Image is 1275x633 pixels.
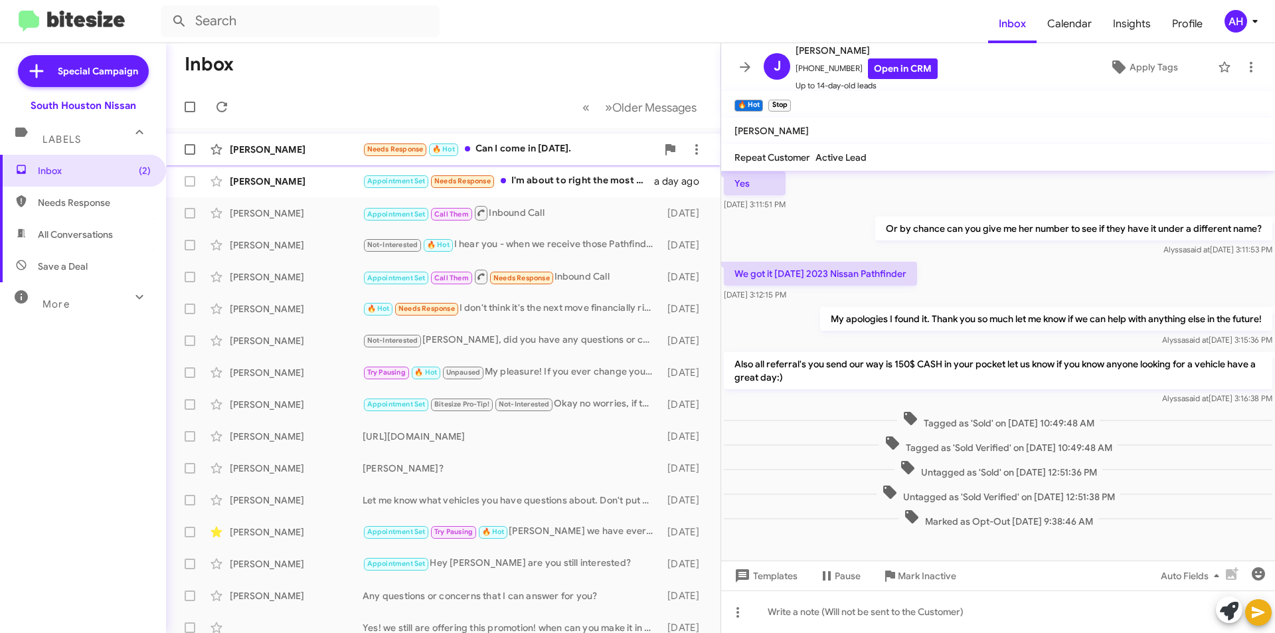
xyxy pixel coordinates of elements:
p: Yes [724,171,786,195]
span: [PHONE_NUMBER] [796,58,938,79]
span: Needs Response [493,274,550,282]
span: Appointment Set [367,274,426,282]
span: Untagged as 'Sold' on [DATE] 12:51:36 PM [894,460,1102,479]
span: 🔥 Hot [432,145,455,153]
div: Let me know what vehicles you have questions about. Don't put your name or phone number on anythi... [363,494,661,507]
span: Unpaused [446,368,481,377]
p: Also all referral's you send our way is 150$ CASH in your pocket let us know if you know anyone l... [724,352,1272,389]
span: Active Lead [815,151,867,163]
a: Open in CRM [868,58,938,79]
span: Alyssa [DATE] 3:11:53 PM [1163,244,1272,254]
div: [PERSON_NAME] [230,430,363,443]
span: [PERSON_NAME] [796,43,938,58]
div: [PERSON_NAME] [230,207,363,220]
span: Not-Interested [499,400,550,408]
h1: Inbox [185,54,234,75]
a: Inbox [988,5,1037,43]
span: Untagged as 'Sold Verified' on [DATE] 12:51:38 PM [877,484,1120,503]
span: Call Them [434,274,469,282]
span: Save a Deal [38,260,88,273]
span: More [42,298,70,310]
button: Next [597,94,705,121]
span: Pause [835,564,861,588]
button: Apply Tags [1075,55,1211,79]
span: Appointment Set [367,400,426,408]
div: [PERSON_NAME] [230,494,363,507]
span: Inbox [38,164,151,177]
span: Mark Inactive [898,564,956,588]
div: Can I come in [DATE]. [363,141,657,157]
div: Hey [PERSON_NAME] are you still interested? [363,556,661,571]
input: Search [161,5,440,37]
span: Profile [1161,5,1213,43]
span: [DATE] 3:11:51 PM [724,199,786,209]
span: Repeat Customer [734,151,810,163]
div: Inbound Call [363,268,661,285]
div: [DATE] [661,525,710,539]
span: Needs Response [367,145,424,153]
small: 🔥 Hot [734,100,763,112]
div: [DATE] [661,462,710,475]
div: [PERSON_NAME] [230,143,363,156]
div: [DATE] [661,366,710,379]
span: Older Messages [612,100,697,115]
div: My pleasure! If you ever change your mind please do not hesitate to reach back out. [363,365,661,380]
div: Inbound Call [363,205,661,221]
div: [PERSON_NAME] [230,366,363,379]
span: Special Campaign [58,64,138,78]
span: Needs Response [434,177,491,185]
span: Tagged as 'Sold' on [DATE] 10:49:48 AM [897,410,1100,430]
span: Needs Response [38,196,151,209]
span: said at [1185,335,1209,345]
a: Special Campaign [18,55,149,87]
a: Calendar [1037,5,1102,43]
span: Appointment Set [367,527,426,536]
a: Insights [1102,5,1161,43]
div: Okay no worries, if there are any changes on your end and on our end as well - please do reach ba... [363,397,661,412]
div: [DATE] [661,334,710,347]
div: [DATE] [661,238,710,252]
span: Labels [42,134,81,145]
p: My apologies I found it. Thank you so much let me know if we can help with anything else in the f... [820,307,1272,331]
span: (2) [139,164,151,177]
span: said at [1187,244,1210,254]
div: [DATE] [661,589,710,602]
span: All Conversations [38,228,113,241]
span: Alyssa [DATE] 3:16:38 PM [1162,393,1272,403]
button: Mark Inactive [871,564,967,588]
button: Auto Fields [1150,564,1235,588]
div: [PERSON_NAME] [230,175,363,188]
span: [PERSON_NAME] [734,125,809,137]
div: [PERSON_NAME] [230,302,363,316]
div: [DATE] [661,207,710,220]
div: [DATE] [661,398,710,411]
div: a day ago [654,175,710,188]
span: Appointment Set [367,210,426,219]
div: [PERSON_NAME] [230,334,363,347]
span: » [605,99,612,116]
div: [DATE] [661,302,710,316]
div: I don't think it's the next move financially right now [363,301,661,316]
div: [DATE] [661,430,710,443]
span: Try Pausing [367,368,406,377]
nav: Page navigation example [575,94,705,121]
div: [PERSON_NAME] [230,589,363,602]
span: Not-Interested [367,336,418,345]
div: [PERSON_NAME] [230,270,363,284]
span: Appointment Set [367,559,426,568]
button: Pause [808,564,871,588]
button: Templates [721,564,808,588]
div: [URL][DOMAIN_NAME] [363,430,661,443]
span: 🔥 Hot [482,527,505,536]
span: Apply Tags [1130,55,1178,79]
span: 🔥 Hot [414,368,437,377]
div: [PERSON_NAME]? [363,462,661,475]
div: [PERSON_NAME] [230,398,363,411]
div: South Houston Nissan [31,99,136,112]
span: Templates [732,564,798,588]
span: 🔥 Hot [367,304,390,313]
div: Any questions or concerns that I can answer for you? [363,589,661,602]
